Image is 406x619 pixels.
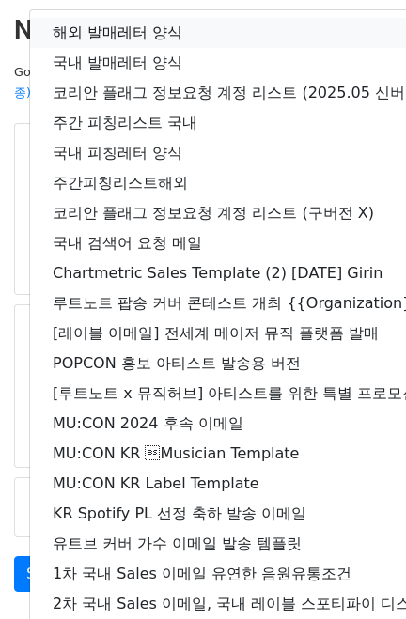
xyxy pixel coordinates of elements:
iframe: Chat Widget [312,529,406,619]
small: Google Sheet: [14,65,253,101]
a: Send [14,556,76,592]
h2: New Campaign [14,14,392,46]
